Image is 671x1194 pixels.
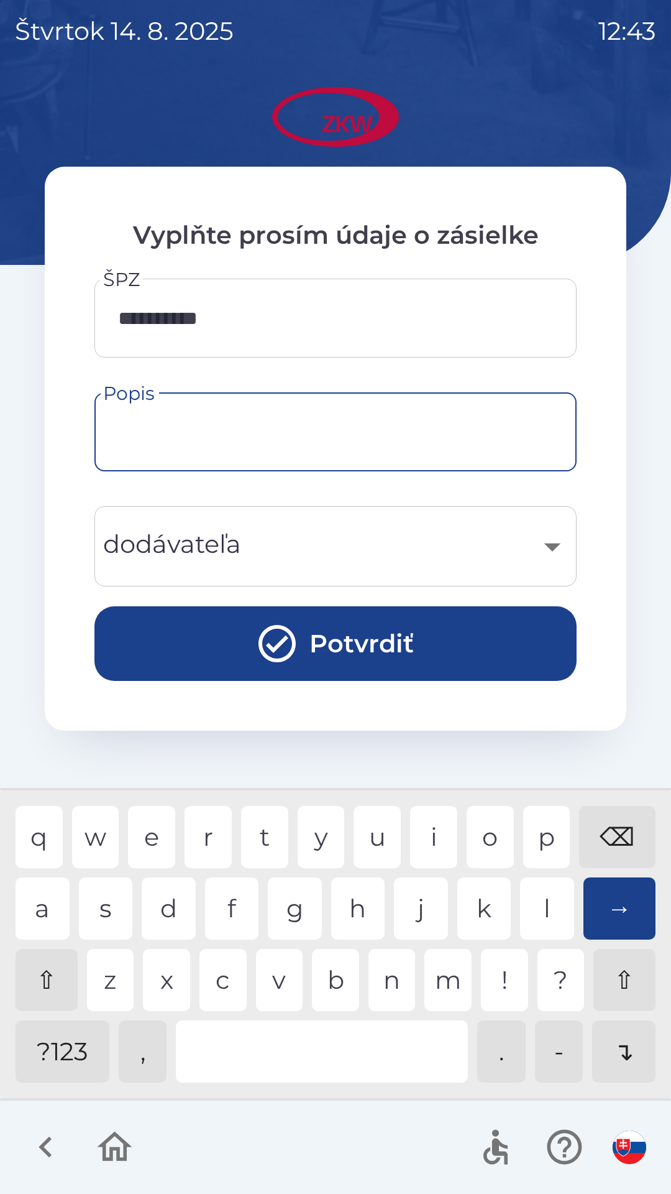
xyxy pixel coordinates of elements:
[94,606,577,681] button: Potvrdiť
[15,12,234,50] p: štvrtok 14. 8. 2025
[613,1131,646,1164] img: sk flag
[103,266,140,293] label: ŠPZ
[94,216,577,254] p: Vyplňte prosím údaje o zásielke
[45,87,626,147] img: Logo
[103,380,155,407] label: Popis
[598,12,656,50] p: 12:43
